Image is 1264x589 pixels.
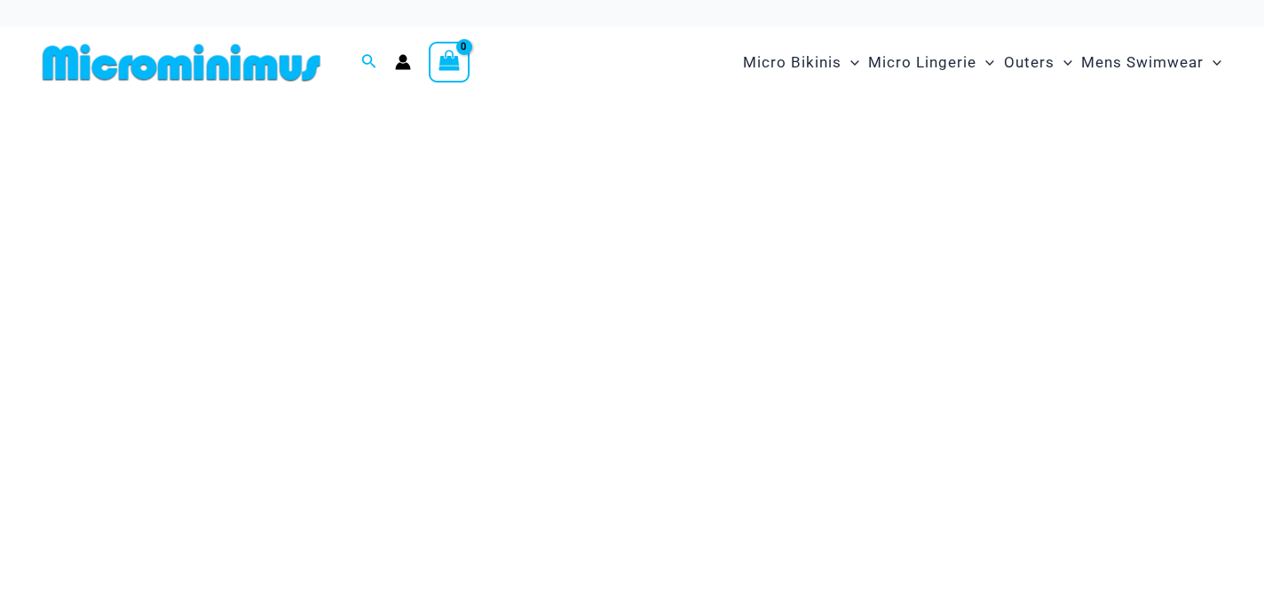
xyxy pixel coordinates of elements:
[743,40,841,85] span: Micro Bikinis
[1004,40,1055,85] span: Outers
[976,40,994,85] span: Menu Toggle
[736,33,1228,92] nav: Site Navigation
[841,40,859,85] span: Menu Toggle
[429,42,470,82] a: View Shopping Cart, empty
[1077,35,1226,90] a: Mens SwimwearMenu ToggleMenu Toggle
[36,43,328,82] img: MM SHOP LOGO FLAT
[361,51,377,74] a: Search icon link
[999,35,1077,90] a: OutersMenu ToggleMenu Toggle
[1081,40,1204,85] span: Mens Swimwear
[395,54,411,70] a: Account icon link
[1055,40,1072,85] span: Menu Toggle
[868,40,976,85] span: Micro Lingerie
[739,35,864,90] a: Micro BikinisMenu ToggleMenu Toggle
[1204,40,1221,85] span: Menu Toggle
[864,35,999,90] a: Micro LingerieMenu ToggleMenu Toggle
